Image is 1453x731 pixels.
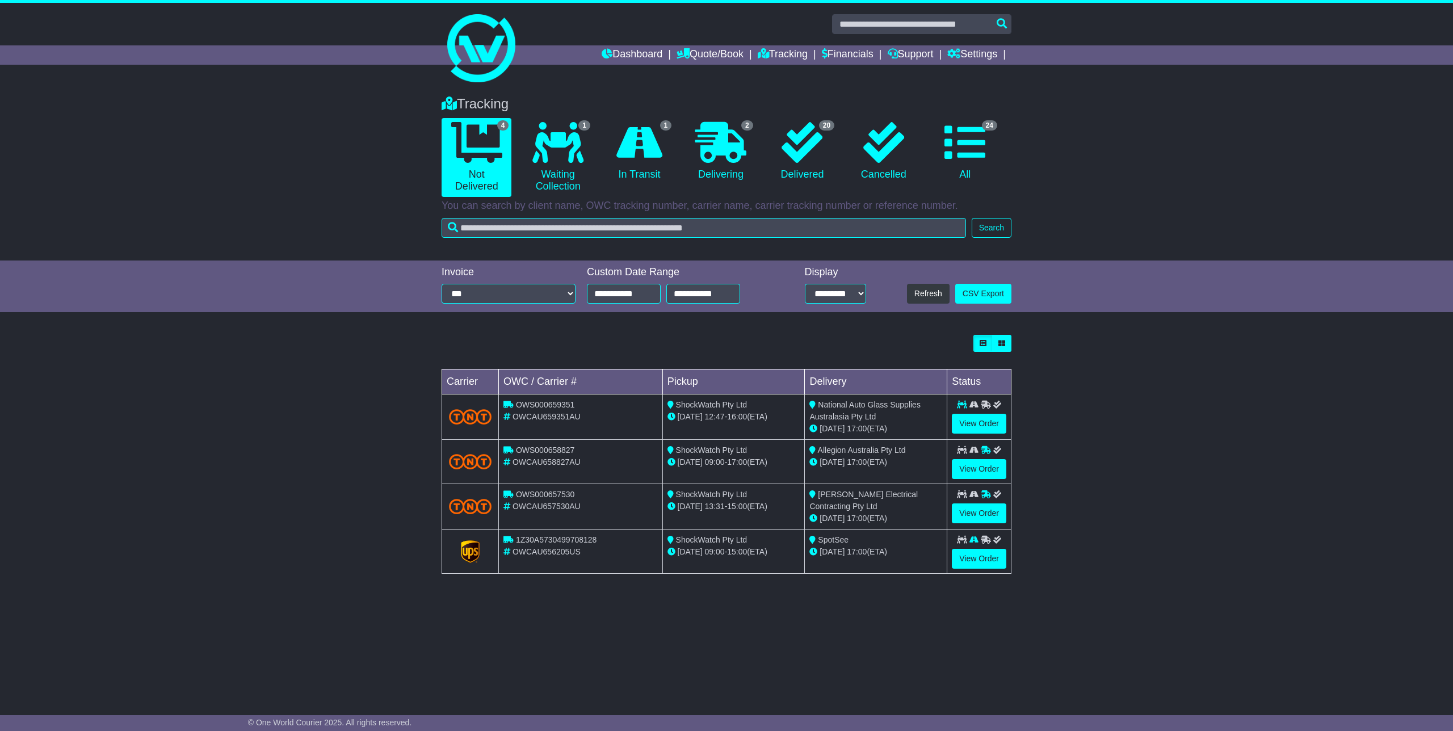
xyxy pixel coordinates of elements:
[809,512,942,524] div: (ETA)
[820,457,845,467] span: [DATE]
[809,456,942,468] div: (ETA)
[705,412,725,421] span: 12:47
[676,535,748,544] span: ShockWatch Pty Ltd
[449,499,492,514] img: TNT_Domestic.png
[676,400,748,409] span: ShockWatch Pty Ltd
[952,459,1006,479] a: View Order
[947,45,997,65] a: Settings
[442,118,511,197] a: 4 Not Delivered
[847,547,867,556] span: 17:00
[667,546,800,558] div: - (ETA)
[809,423,942,435] div: (ETA)
[818,535,849,544] span: SpotSee
[847,457,867,467] span: 17:00
[972,218,1011,238] button: Search
[676,446,748,455] span: ShockWatch Pty Ltd
[442,369,499,394] td: Carrier
[758,45,808,65] a: Tracking
[667,501,800,512] div: - (ETA)
[952,503,1006,523] a: View Order
[678,457,703,467] span: [DATE]
[809,546,942,558] div: (ETA)
[818,446,906,455] span: Allegion Australia Pty Ltd
[662,369,805,394] td: Pickup
[449,454,492,469] img: TNT_Domestic.png
[516,490,575,499] span: OWS000657530
[952,414,1006,434] a: View Order
[248,718,412,727] span: © One World Courier 2025. All rights reserved.
[513,412,581,421] span: OWCAU659351AU
[952,549,1006,569] a: View Order
[822,45,874,65] a: Financials
[602,45,662,65] a: Dashboard
[955,284,1011,304] a: CSV Export
[578,120,590,131] span: 1
[705,457,725,467] span: 09:00
[499,369,663,394] td: OWC / Carrier #
[678,412,703,421] span: [DATE]
[849,118,918,185] a: Cancelled
[705,547,725,556] span: 09:00
[523,118,593,197] a: 1 Waiting Collection
[809,400,920,421] span: National Auto Glass Supplies Australasia Pty Ltd
[660,120,672,131] span: 1
[820,424,845,433] span: [DATE]
[907,284,950,304] button: Refresh
[442,200,1011,212] p: You can search by client name, OWC tracking number, carrier name, carrier tracking number or refe...
[667,411,800,423] div: - (ETA)
[449,409,492,425] img: TNT_Domestic.png
[516,535,597,544] span: 1Z30A5730499708128
[741,120,753,131] span: 2
[727,412,747,421] span: 16:00
[677,45,744,65] a: Quote/Book
[727,502,747,511] span: 15:00
[820,547,845,556] span: [DATE]
[686,118,755,185] a: 2 Delivering
[676,490,748,499] span: ShockWatch Pty Ltd
[516,446,575,455] span: OWS000658827
[513,457,581,467] span: OWCAU658827AU
[727,547,747,556] span: 15:00
[820,514,845,523] span: [DATE]
[805,369,947,394] td: Delivery
[805,266,866,279] div: Display
[667,456,800,468] div: - (ETA)
[513,547,581,556] span: OWCAU656205US
[982,120,997,131] span: 24
[947,369,1011,394] td: Status
[705,502,725,511] span: 13:31
[847,514,867,523] span: 17:00
[819,120,834,131] span: 20
[727,457,747,467] span: 17:00
[678,547,703,556] span: [DATE]
[809,490,918,511] span: [PERSON_NAME] Electrical Contracting Pty Ltd
[604,118,674,185] a: 1 In Transit
[847,424,867,433] span: 17:00
[678,502,703,511] span: [DATE]
[442,266,576,279] div: Invoice
[767,118,837,185] a: 20 Delivered
[587,266,769,279] div: Custom Date Range
[497,120,509,131] span: 4
[930,118,1000,185] a: 24 All
[888,45,934,65] a: Support
[513,502,581,511] span: OWCAU657530AU
[436,96,1017,112] div: Tracking
[516,400,575,409] span: OWS000659351
[461,540,480,563] img: GetCarrierServiceLogo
